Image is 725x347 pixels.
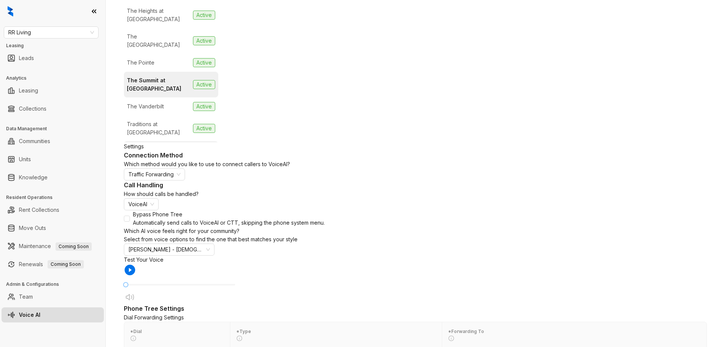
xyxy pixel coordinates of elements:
h3: Data Management [6,125,105,132]
a: Collections [19,101,46,116]
span: Active [193,124,215,133]
div: Select from voice options to find the one that best matches your style [124,235,707,244]
div: Which method would you like to use to connect callers to VoiceAI? [124,160,707,168]
div: Test Your Voice [124,256,707,264]
h3: Resident Operations [6,194,105,201]
div: Settings [124,142,707,151]
li: Communities [2,134,104,149]
div: Which AI voice feels right for your community? [124,227,707,235]
div: The Pointe [127,59,154,67]
span: Natasha - American Female [128,244,210,255]
div: The Summit at [GEOGRAPHIC_DATA] [127,76,190,93]
span: Active [193,36,215,45]
li: Team [2,289,104,304]
span: Coming Soon [56,242,92,251]
span: Active [193,58,215,67]
div: Traditions at [GEOGRAPHIC_DATA] [127,120,190,137]
h3: Leasing [6,42,105,49]
li: Renewals [2,257,104,272]
h3: Analytics [6,75,105,82]
div: Type [236,328,436,341]
a: Knowledge [19,170,48,185]
li: Units [2,152,104,167]
a: Voice AI [19,307,40,322]
div: Call Handling [124,180,707,190]
div: Dial [130,328,224,341]
div: The Heights at [GEOGRAPHIC_DATA] [127,7,190,23]
li: Rent Collections [2,202,104,217]
div: Phone Tree Settings [124,304,707,313]
span: Active [193,11,215,20]
a: RenewalsComing Soon [19,257,84,272]
li: Leads [2,51,104,66]
span: VoiceAI [128,199,154,210]
span: Bypass Phone Tree [130,210,328,227]
span: Traffic Forwarding [128,169,180,180]
div: Automatically send calls to VoiceAI or CTT, skipping the phone system menu. [133,219,325,227]
span: Active [193,102,215,111]
div: Forwarding To [448,328,700,341]
div: Connection Method [124,151,707,160]
div: Dial Forwarding Settings [124,313,707,322]
h3: Admin & Configurations [6,281,105,288]
a: Communities [19,134,50,149]
li: Move Outs [2,221,104,236]
span: Active [193,80,215,89]
a: Leasing [19,83,38,98]
img: logo [8,6,13,17]
li: Maintenance [2,239,104,254]
div: How should calls be handled? [124,190,707,198]
div: The [GEOGRAPHIC_DATA] [127,32,190,49]
a: Team [19,289,33,304]
li: Leasing [2,83,104,98]
a: Move Outs [19,221,46,236]
li: Knowledge [2,170,104,185]
a: Units [19,152,31,167]
span: RR Living [8,27,94,38]
span: Coming Soon [48,260,84,268]
a: Leads [19,51,34,66]
div: The Vanderbilt [127,102,164,111]
li: Voice AI [2,307,104,322]
li: Collections [2,101,104,116]
a: Rent Collections [19,202,59,217]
